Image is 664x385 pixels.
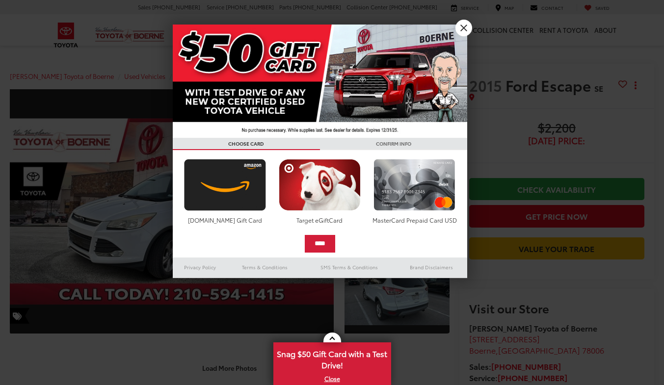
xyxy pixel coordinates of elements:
div: Target eGiftCard [276,216,363,224]
span: Snag $50 Gift Card with a Test Drive! [274,343,390,373]
a: Privacy Policy [173,261,228,273]
div: MasterCard Prepaid Card USD [371,216,458,224]
img: targetcard.png [276,159,363,211]
div: [DOMAIN_NAME] Gift Card [182,216,268,224]
img: mastercard.png [371,159,458,211]
a: Terms & Conditions [227,261,302,273]
h3: CHOOSE CARD [173,138,320,150]
img: 42635_top_851395.jpg [173,25,467,138]
a: SMS Terms & Conditions [303,261,396,273]
h3: CONFIRM INFO [320,138,467,150]
a: Brand Disclaimers [396,261,467,273]
img: amazoncard.png [182,159,268,211]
